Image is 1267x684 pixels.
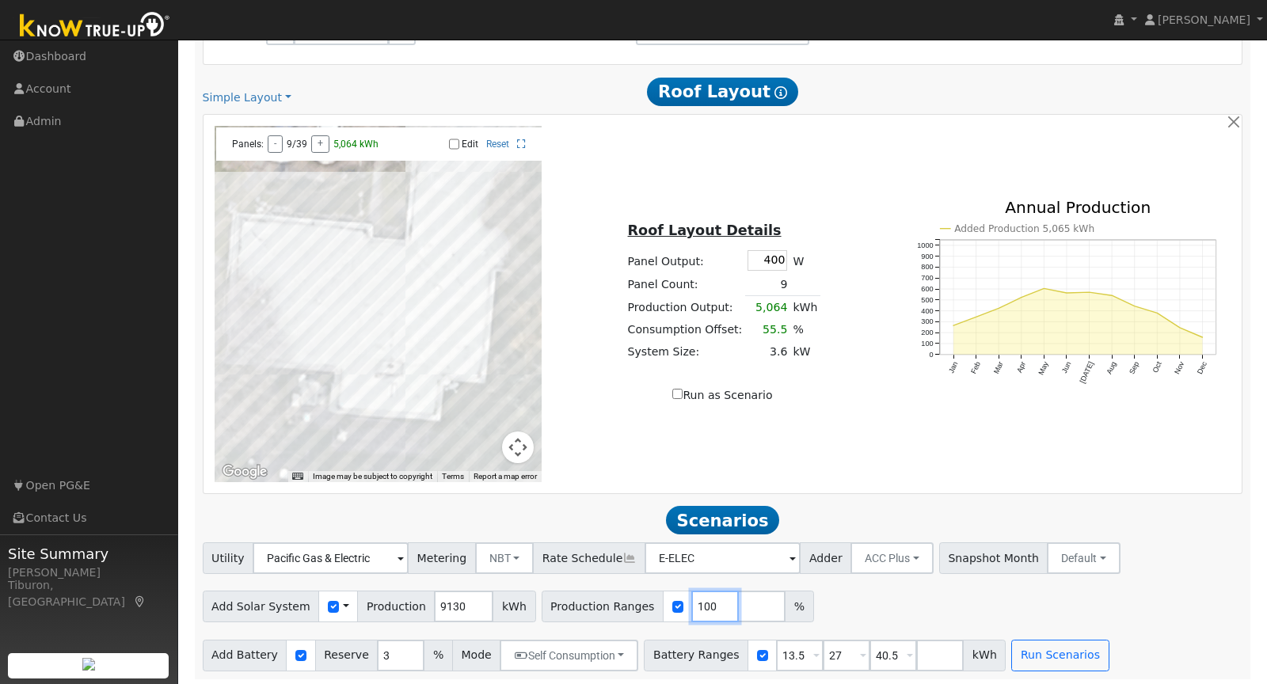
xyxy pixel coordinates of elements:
[921,329,933,337] text: 200
[1042,287,1045,291] circle: onclick=""
[625,341,745,363] td: System Size:
[287,139,307,150] span: 9/39
[12,9,178,44] img: Know True-Up
[462,139,478,150] label: Edit
[921,318,933,326] text: 300
[1158,13,1250,26] span: [PERSON_NAME]
[232,139,264,150] span: Panels:
[1088,291,1091,294] circle: onclick=""
[1011,640,1109,671] button: Run Scenarios
[1015,361,1027,374] text: Apr
[1020,296,1023,299] circle: onclick=""
[745,318,790,340] td: 55.5
[745,296,790,319] td: 5,064
[268,135,283,153] button: -
[929,351,933,359] text: 0
[974,316,977,319] circle: onclick=""
[947,361,959,375] text: Jan
[203,89,291,106] a: Simple Layout
[203,640,287,671] span: Add Battery
[424,640,452,671] span: %
[1196,361,1208,376] text: Dec
[1133,305,1136,308] circle: onclick=""
[542,591,664,622] span: Production Ranges
[921,253,933,260] text: 900
[790,341,820,363] td: kW
[311,135,329,153] button: +
[219,462,271,482] img: Google
[442,472,464,481] a: Terms
[357,591,435,622] span: Production
[921,340,933,348] text: 100
[533,542,645,574] span: Rate Schedule
[8,577,169,610] div: Tiburon, [GEOGRAPHIC_DATA]
[253,542,409,574] input: Select a Utility
[333,139,379,150] span: 5,064 kWh
[517,139,526,150] a: Full Screen
[672,389,683,399] input: Run as Scenario
[1174,361,1186,376] text: Nov
[625,318,745,340] td: Consumption Offset:
[790,248,820,273] td: W
[315,640,379,671] span: Reserve
[1047,542,1121,574] button: Default
[963,640,1006,671] span: kWh
[969,361,982,376] text: Feb
[1005,198,1151,217] text: Annual Production
[952,325,955,328] circle: onclick=""
[1128,361,1140,376] text: Sep
[625,248,745,273] td: Panel Output:
[917,241,933,249] text: 1000
[1151,361,1163,375] text: Oct
[672,387,772,404] label: Run as Scenario
[645,542,801,574] input: Select a Rate Schedule
[452,640,500,671] span: Mode
[292,471,303,482] button: Keyboard shortcuts
[219,462,271,482] a: Open this area in Google Maps (opens a new window)
[1037,361,1050,377] text: May
[313,472,432,481] span: Image may be subject to copyright
[997,307,1000,310] circle: onclick=""
[921,296,933,304] text: 500
[921,286,933,294] text: 600
[1079,361,1095,385] text: [DATE]
[82,658,95,671] img: retrieve
[921,275,933,283] text: 700
[8,543,169,564] span: Site Summary
[774,86,787,99] i: Show Help
[1178,327,1181,330] circle: onclick=""
[203,591,320,622] span: Add Solar System
[800,542,851,574] span: Adder
[745,273,790,296] td: 9
[493,591,535,622] span: kWh
[408,542,476,574] span: Metering
[939,542,1048,574] span: Snapshot Month
[1201,336,1204,340] circle: onclick=""
[954,224,1094,235] text: Added Production 5,065 kWh
[790,296,820,319] td: kWh
[486,139,509,150] a: Reset
[644,640,748,671] span: Battery Ranges
[500,640,638,671] button: Self Consumption
[666,506,779,534] span: Scenarios
[8,564,169,581] div: [PERSON_NAME]
[203,542,254,574] span: Utility
[785,591,813,622] span: %
[1156,312,1159,315] circle: onclick=""
[1110,294,1113,298] circle: onclick=""
[625,273,745,296] td: Panel Count:
[850,542,934,574] button: ACC Plus
[647,78,798,106] span: Roof Layout
[1060,361,1072,375] text: Jun
[625,296,745,319] td: Production Output:
[992,361,1005,376] text: Mar
[133,595,147,608] a: Map
[1065,292,1068,295] circle: onclick=""
[474,472,537,481] a: Report a map error
[921,264,933,272] text: 800
[475,542,535,574] button: NBT
[1105,361,1118,376] text: Aug
[628,222,782,238] u: Roof Layout Details
[502,431,534,463] button: Map camera controls
[745,341,790,363] td: 3.6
